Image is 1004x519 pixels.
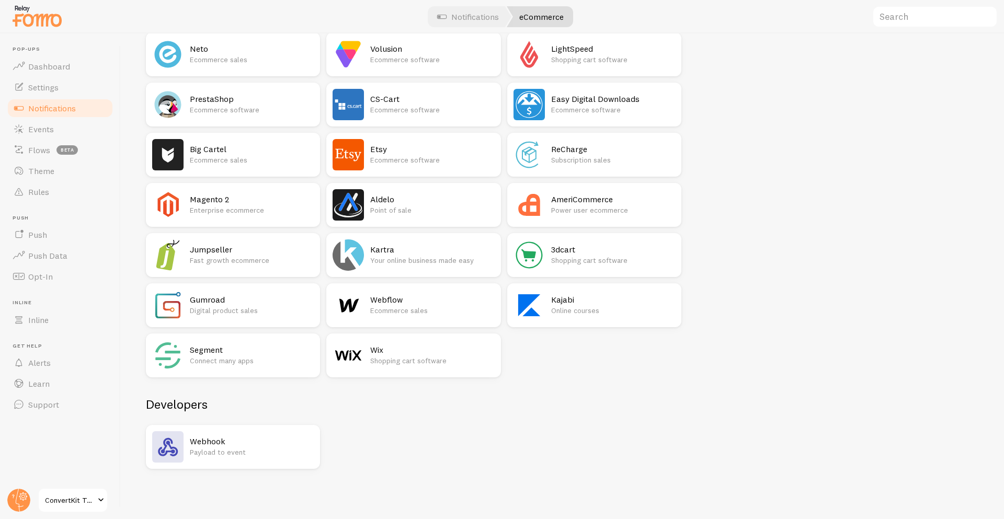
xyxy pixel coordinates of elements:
[28,399,59,410] span: Support
[28,271,53,282] span: Opt-In
[28,250,67,261] span: Push Data
[370,344,494,355] h2: Wix
[28,315,49,325] span: Inline
[190,54,314,65] p: Ecommerce sales
[333,39,364,70] img: Volusion
[6,245,114,266] a: Push Data
[551,155,675,165] p: Subscription sales
[370,294,494,305] h2: Webflow
[190,205,314,215] p: Enterprise ecommerce
[190,436,314,447] h2: Webhook
[333,189,364,221] img: Aldelo
[45,494,95,506] span: ConvertKit Test
[190,294,314,305] h2: Gumroad
[6,119,114,140] a: Events
[11,3,63,29] img: fomo-relay-logo-orange.svg
[190,155,314,165] p: Ecommerce sales
[13,299,114,306] span: Inline
[190,43,314,54] h2: Neto
[152,290,184,321] img: Gumroad
[56,145,78,155] span: beta
[190,255,314,266] p: Fast growth ecommerce
[6,56,114,77] a: Dashboard
[551,305,675,316] p: Online courses
[28,378,50,389] span: Learn
[28,124,54,134] span: Events
[333,290,364,321] img: Webflow
[152,239,184,271] img: Jumpseller
[6,140,114,160] a: Flows beta
[514,189,545,221] img: AmeriCommerce
[370,94,494,105] h2: CS-Cart
[152,39,184,70] img: Neto
[28,357,51,368] span: Alerts
[190,144,314,155] h2: Big Cartel
[551,144,675,155] h2: ReCharge
[38,488,108,513] a: ConvertKit Test
[28,166,54,176] span: Theme
[514,89,545,120] img: Easy Digital Downloads
[370,205,494,215] p: Point of sale
[370,305,494,316] p: Ecommerce sales
[190,94,314,105] h2: PrestaShop
[190,105,314,115] p: Ecommerce software
[370,194,494,205] h2: Aldelo
[6,373,114,394] a: Learn
[190,305,314,316] p: Digital product sales
[370,43,494,54] h2: Volusion
[6,181,114,202] a: Rules
[514,39,545,70] img: LightSpeed
[551,54,675,65] p: Shopping cart software
[551,94,675,105] h2: Easy Digital Downloads
[370,105,494,115] p: Ecommerce software
[370,54,494,65] p: Ecommerce software
[551,43,675,54] h2: LightSpeed
[6,160,114,181] a: Theme
[6,266,114,287] a: Opt-In
[28,229,47,240] span: Push
[28,145,50,155] span: Flows
[190,355,314,366] p: Connect many apps
[152,139,184,170] img: Big Cartel
[152,189,184,221] img: Magento 2
[6,224,114,245] a: Push
[190,194,314,205] h2: Magento 2
[190,344,314,355] h2: Segment
[6,309,114,330] a: Inline
[370,255,494,266] p: Your online business made easy
[333,340,364,371] img: Wix
[370,244,494,255] h2: Kartra
[551,194,675,205] h2: AmeriCommerce
[6,352,114,373] a: Alerts
[370,155,494,165] p: Ecommerce software
[333,139,364,170] img: Etsy
[190,447,314,457] p: Payload to event
[514,139,545,170] img: ReCharge
[152,89,184,120] img: PrestaShop
[514,290,545,321] img: Kajabi
[333,89,364,120] img: CS-Cart
[6,98,114,119] a: Notifications
[551,105,675,115] p: Ecommerce software
[514,239,545,271] img: 3dcart
[333,239,364,271] img: Kartra
[13,46,114,53] span: Pop-ups
[551,244,675,255] h2: 3dcart
[190,244,314,255] h2: Jumpseller
[13,343,114,350] span: Get Help
[370,355,494,366] p: Shopping cart software
[551,205,675,215] p: Power user ecommerce
[370,144,494,155] h2: Etsy
[6,77,114,98] a: Settings
[13,215,114,222] span: Push
[551,255,675,266] p: Shopping cart software
[152,340,184,371] img: Segment
[146,396,681,412] h2: Developers
[28,187,49,197] span: Rules
[28,82,59,93] span: Settings
[551,294,675,305] h2: Kajabi
[6,394,114,415] a: Support
[28,103,76,113] span: Notifications
[152,431,184,463] img: Webhook
[28,61,70,72] span: Dashboard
